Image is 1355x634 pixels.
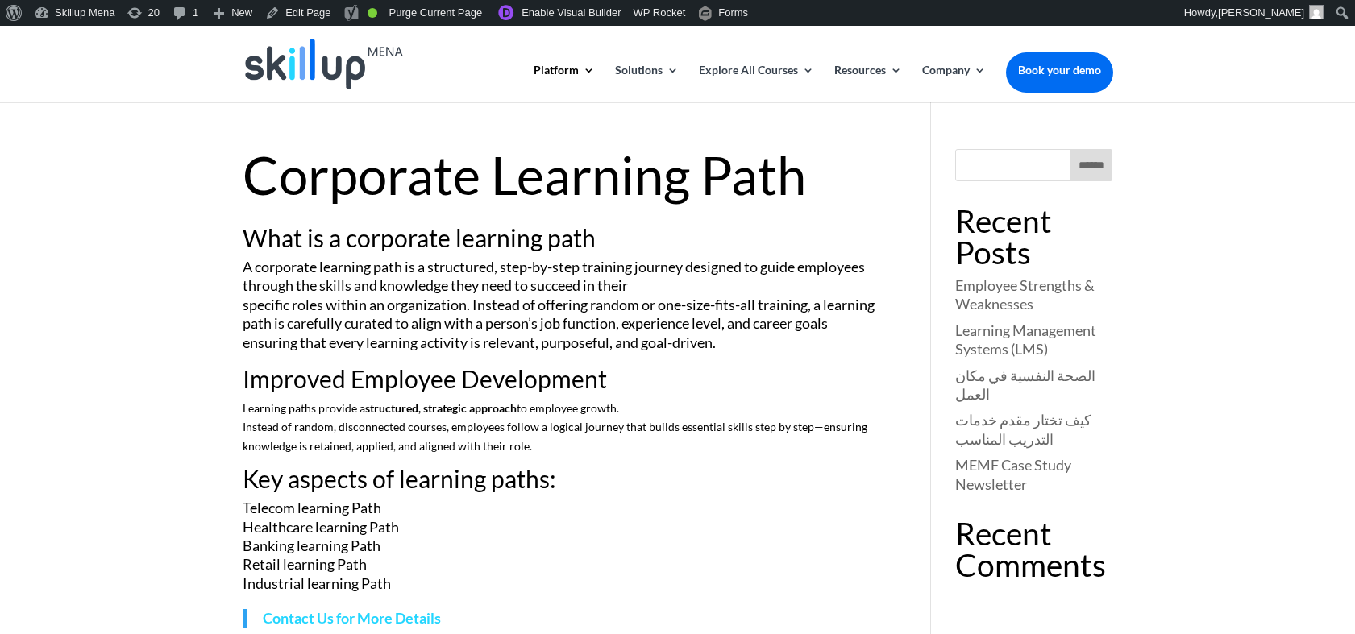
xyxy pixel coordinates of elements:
[263,609,441,627] a: Contact Us for More Details
[955,321,1096,358] a: Learning Management Systems (LMS)
[1006,52,1113,88] a: Book your demo
[243,226,883,258] h2: What is a corporate learning path
[243,149,883,209] h1: Corporate Learning Path
[1274,557,1355,634] iframe: Chat Widget
[955,518,1112,589] h4: Recent Comments
[365,401,517,415] strong: structured, strategic approach
[955,411,1091,447] a: كيف تختار مقدم خدمات التدريب المناسب
[922,64,986,102] a: Company
[243,367,883,399] h2: Improved Employee Development
[243,399,883,466] p: Learning paths provide a to employee growth. Instead of random, disconnected courses, employees f...
[955,367,1095,403] a: الصحة النفسية في مكان العمل
[615,64,679,102] a: Solutions
[699,64,814,102] a: Explore All Courses
[243,464,556,493] span: Key aspects of learning paths:
[368,8,377,18] div: Good
[955,456,1071,492] a: MEMF Case Study Newsletter
[243,258,883,367] p: A corporate learning path is a structured, step-by-step training journey designed to guide employ...
[955,276,1095,313] a: Employee Strengths & Weaknesses
[834,64,902,102] a: Resources
[243,499,883,593] p: Telecom learning Path Healthcare learning Path Banking learning Path Retail learning Path Industr...
[534,64,595,102] a: Platform
[1218,6,1304,19] span: [PERSON_NAME]
[245,39,403,89] img: Skillup Mena
[955,205,1112,276] h4: Recent Posts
